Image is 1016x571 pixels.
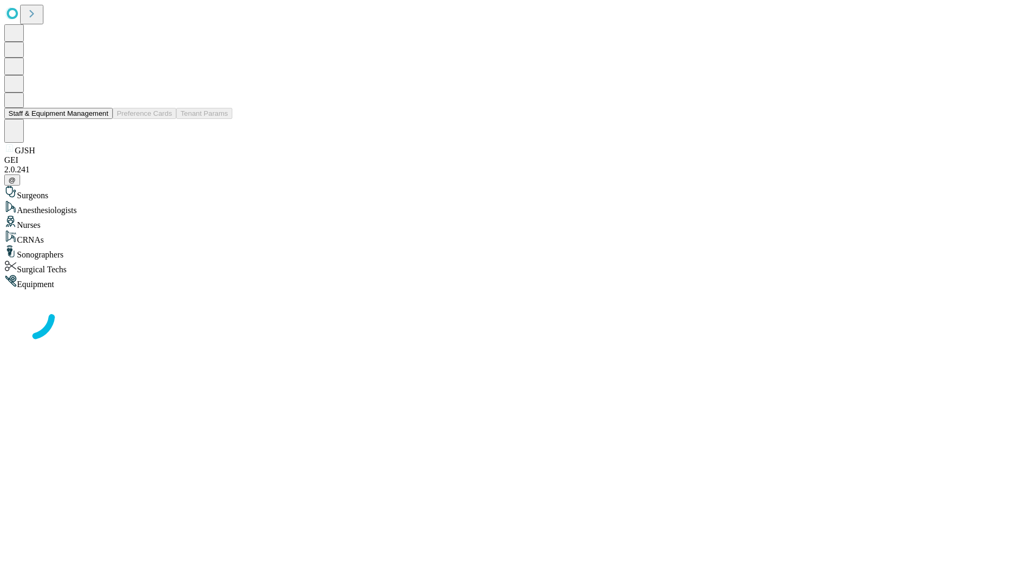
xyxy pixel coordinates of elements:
[4,155,1012,165] div: GEI
[4,165,1012,174] div: 2.0.241
[15,146,35,155] span: GJSH
[4,245,1012,260] div: Sonographers
[4,200,1012,215] div: Anesthesiologists
[8,176,16,184] span: @
[4,230,1012,245] div: CRNAs
[4,108,113,119] button: Staff & Equipment Management
[4,186,1012,200] div: Surgeons
[4,174,20,186] button: @
[113,108,176,119] button: Preference Cards
[4,260,1012,274] div: Surgical Techs
[4,215,1012,230] div: Nurses
[4,274,1012,289] div: Equipment
[176,108,232,119] button: Tenant Params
